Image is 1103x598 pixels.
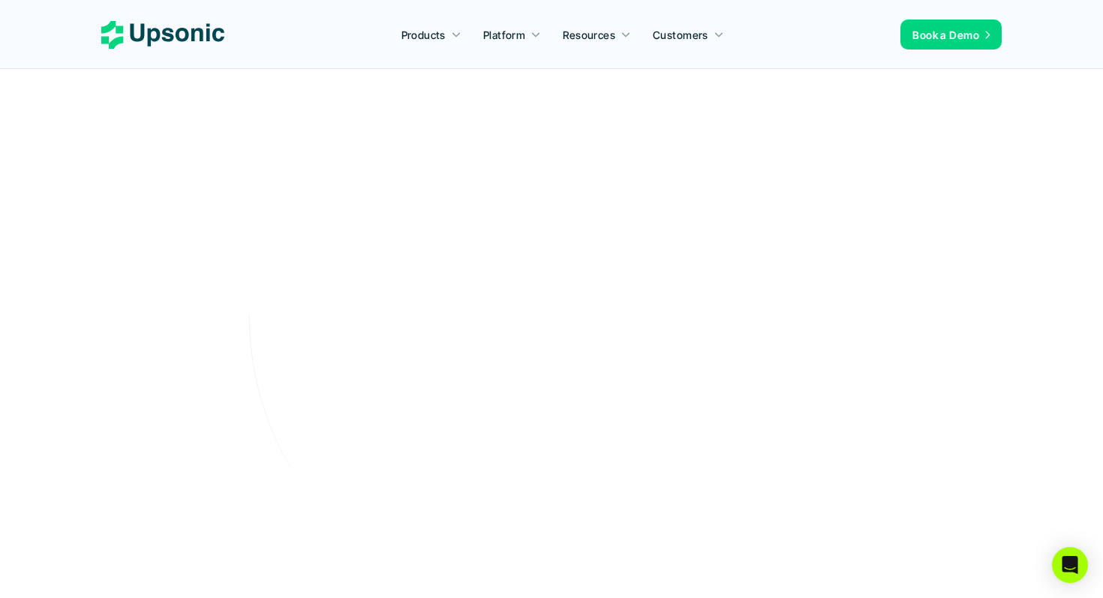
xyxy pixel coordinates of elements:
[290,124,814,226] h2: Agentic AI Platform for FinTech Operations
[308,271,795,315] p: From onboarding to compliance to settlement to autonomous control. Work with %82 more efficiency ...
[392,21,470,48] a: Products
[483,27,525,43] p: Platform
[653,27,708,43] p: Customers
[395,367,560,393] p: Play with interactive demo
[912,27,979,43] p: Book a Demo
[616,374,697,398] p: Book a Demo
[900,20,1002,50] a: Book a Demo
[401,27,446,43] p: Products
[376,359,590,402] a: Play with interactive demo
[563,27,615,43] p: Resources
[597,365,727,407] a: Book a Demo
[1052,547,1088,583] div: Open Intercom Messenger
